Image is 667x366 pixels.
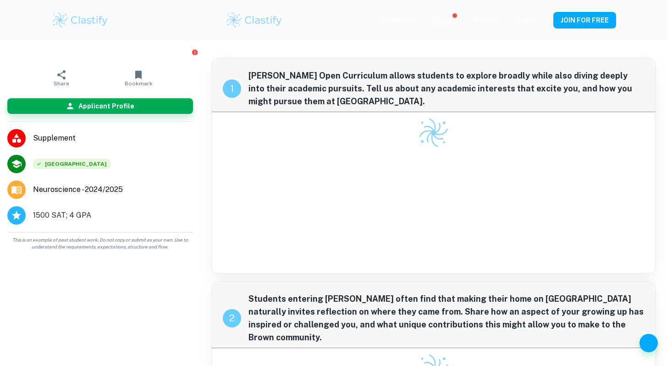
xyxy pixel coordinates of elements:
[33,184,123,195] span: Neuroscience - 2024/2025
[33,184,130,195] a: Major and Application Year
[248,293,645,344] span: Students entering [PERSON_NAME] often find that making their home on [GEOGRAPHIC_DATA] naturally ...
[23,65,100,91] button: Share
[639,334,658,352] button: Help and Feedback
[125,80,153,87] span: Bookmark
[4,236,197,250] span: This is an example of past student work. Do not copy or submit as your own. Use to understand the...
[33,133,193,144] span: Supplement
[54,80,69,87] span: Share
[51,11,110,29] img: Clastify logo
[78,101,134,111] h6: Applicant Profile
[433,16,455,26] p: Review
[223,79,241,98] div: recipe
[33,159,110,169] span: [GEOGRAPHIC_DATA]
[225,11,283,29] img: Clastify logo
[553,12,616,28] button: JOIN FOR FREE
[381,15,414,25] p: Exemplars
[517,17,535,24] a: Login
[223,309,241,327] div: recipe
[248,69,645,108] span: [PERSON_NAME] Open Curriculum allows students to explore broadly while also diving deeply into th...
[100,65,177,91] button: Bookmark
[192,49,198,56] button: Report issue
[418,117,450,149] img: Clastify logo
[473,17,499,24] a: Schools
[33,159,110,169] div: Accepted: Brown University
[7,98,193,114] button: Applicant Profile
[33,210,91,221] span: 1500 SAT; 4 GPA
